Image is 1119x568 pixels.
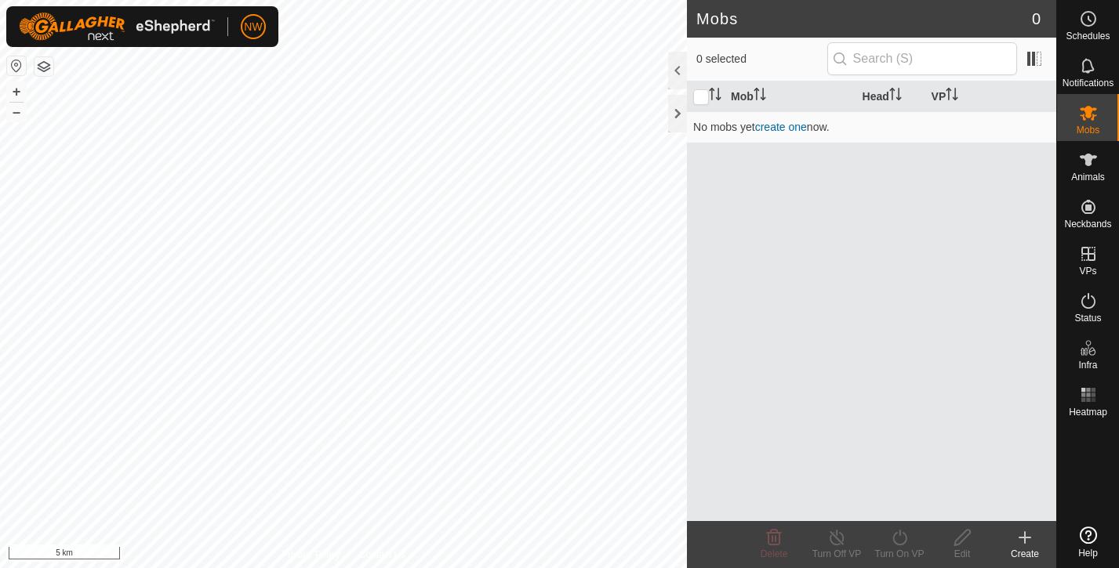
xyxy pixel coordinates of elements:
span: 0 selected [696,51,827,67]
button: + [7,82,26,101]
span: Notifications [1063,78,1114,88]
a: Privacy Policy [282,548,340,562]
a: Help [1057,520,1119,564]
span: Infra [1078,360,1097,370]
th: VP [925,81,1056,112]
input: Search (S) [827,42,1017,75]
button: – [7,103,26,121]
span: Mobs [1077,125,1099,135]
div: Edit [931,547,994,561]
div: Create [994,547,1056,561]
span: VPs [1079,266,1096,276]
p-sorticon: Activate to sort [754,90,766,103]
span: Schedules [1066,31,1110,41]
a: create one [755,121,807,133]
h2: Mobs [696,9,1032,28]
th: Mob [725,81,856,112]
div: Turn Off VP [805,547,868,561]
p-sorticon: Activate to sort [709,90,721,103]
th: Head [856,81,925,112]
span: Status [1074,313,1101,323]
button: Reset Map [7,56,26,75]
p-sorticon: Activate to sort [889,90,902,103]
td: No mobs yet now. [687,111,1056,143]
span: Neckbands [1064,219,1111,229]
span: Help [1078,548,1098,558]
span: NW [244,19,262,35]
div: Turn On VP [868,547,931,561]
button: Map Layers [35,57,53,76]
span: Heatmap [1069,407,1107,417]
span: Animals [1071,172,1105,182]
a: Contact Us [359,548,405,562]
p-sorticon: Activate to sort [946,90,958,103]
span: 0 [1032,7,1041,31]
img: Gallagher Logo [19,13,215,41]
span: Delete [761,548,788,559]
